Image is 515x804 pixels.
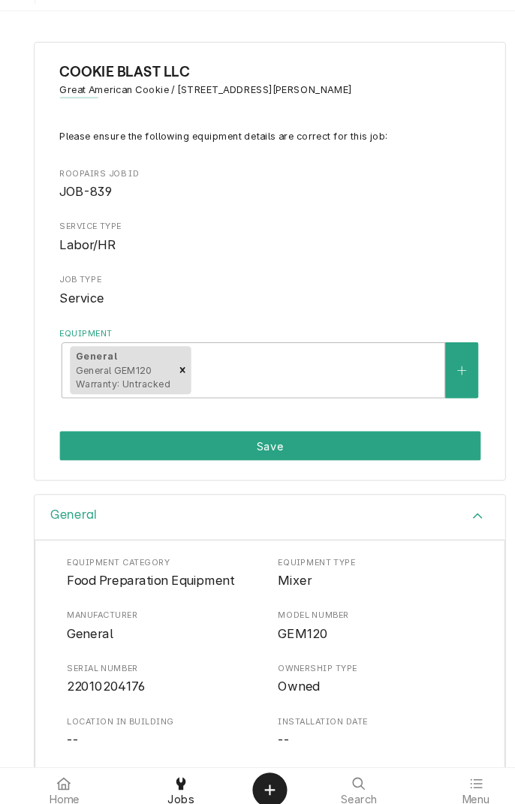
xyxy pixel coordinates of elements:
span: Edit Job Equipment [64,10,188,30]
span: Service Type [57,239,459,251]
span: Labor/HR [57,256,110,270]
div: Job Equipment Summary Form [32,69,483,488]
span: General [64,627,108,641]
div: Job Type [57,291,459,323]
span: Ownership Type [266,661,452,673]
a: Home [6,765,116,801]
span: Location in Building [64,727,250,745]
span: Equipment Type [266,574,452,592]
div: Remove [object Object] [166,360,182,406]
a: Search [288,765,398,801]
div: Accordion Header [33,501,482,544]
div: Serial Number [64,661,250,694]
span: Job Type [57,291,459,303]
div: Button Group Row [57,441,459,468]
span: Location in Building [64,712,250,724]
span: Installation Date [266,712,452,724]
span: JOB-839 [57,205,107,219]
span: Equipment Category [64,574,250,592]
span: Owned [266,677,306,691]
span: Equipment Category [64,560,250,572]
button: Accordion Details Expand Trigger [33,501,482,544]
span: Home [47,786,76,798]
svg: Create New Equipment [436,378,445,388]
span: Food Preparation Equipment [64,576,224,590]
div: Ownership Type [266,661,452,694]
a: Menu [399,765,510,801]
button: Navigate back [37,6,64,33]
span: GEM120 [266,627,313,641]
span: Menu [440,786,468,798]
div: Equipment Type [266,560,452,592]
p: Please ensure the following equipment details are correct for this job: [57,152,459,166]
span: Serial Number [64,661,250,673]
h3: General [48,513,92,528]
span: Job Type [57,305,459,323]
span: General GEM120 Warranty: Untracked [73,377,163,402]
span: Roopairs Job ID [57,203,459,221]
strong: General [73,363,112,375]
span: Manufacturer [64,610,250,622]
span: Model Number [266,610,452,622]
span: Serial Number [64,676,250,694]
div: Button Group [57,441,459,468]
a: Jobs [118,765,228,801]
span: Installation Date [266,727,452,745]
span: Ownership Type [266,676,452,694]
div: Equipment [57,342,459,410]
div: Job Equipment Summary [57,152,459,409]
div: Installation Date [266,712,452,744]
span: Model Number [266,625,452,643]
div: Location in Building [64,712,250,744]
a: Go to Jobs [3,6,30,33]
span: -- [64,728,74,742]
button: Create Object [241,766,274,799]
span: Search [325,786,360,798]
span: Address [57,108,459,122]
span: Manufacturer [64,625,250,643]
div: Roopairs Job ID [57,189,459,221]
div: Client Information [57,88,459,134]
span: -- [266,728,276,742]
div: Service Type [57,239,459,272]
button: Save [57,441,459,468]
span: Name [57,88,459,108]
span: Service [57,306,100,321]
span: 22010204176 [64,677,139,691]
span: Roopairs Job ID [57,189,459,201]
div: Manufacturer [64,610,250,643]
span: Equipment Type [266,560,452,572]
div: Model Number [266,610,452,643]
span: Service Type [57,254,459,273]
label: Equipment [57,342,459,354]
div: Equipment Category [64,560,250,592]
span: Mixer [266,576,298,590]
button: Create New Equipment [425,356,456,409]
span: Jobs [160,786,185,798]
